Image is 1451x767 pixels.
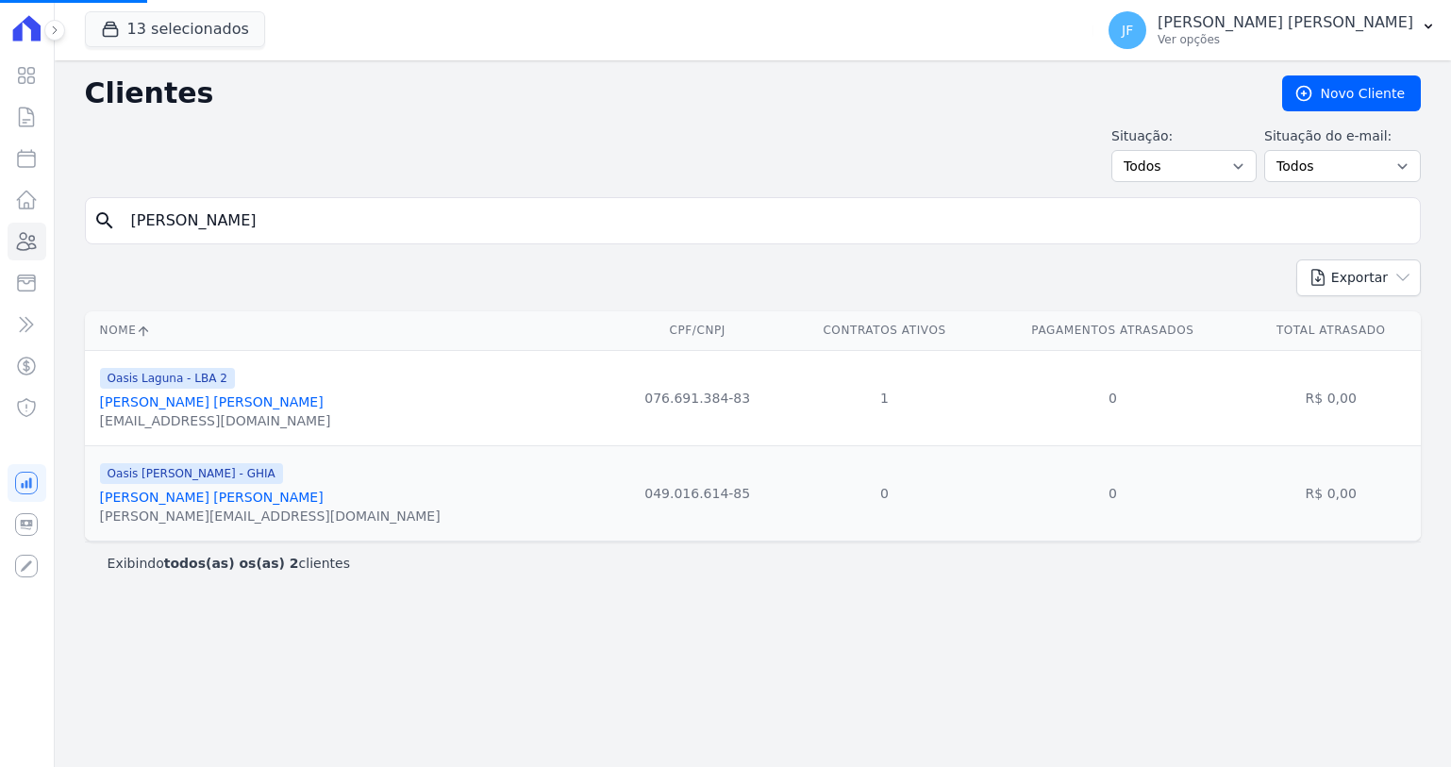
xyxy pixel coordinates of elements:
td: 0 [785,445,985,541]
a: [PERSON_NAME] [PERSON_NAME] [100,394,324,409]
th: Pagamentos Atrasados [984,311,1241,350]
span: JF [1122,24,1133,37]
td: 0 [984,350,1241,445]
p: Ver opções [1158,32,1413,47]
td: 076.691.384-83 [610,350,785,445]
div: [EMAIL_ADDRESS][DOMAIN_NAME] [100,411,331,430]
th: Contratos Ativos [785,311,985,350]
button: 13 selecionados [85,11,265,47]
button: Exportar [1296,259,1421,296]
td: 049.016.614-85 [610,445,785,541]
a: [PERSON_NAME] [PERSON_NAME] [100,490,324,505]
button: JF [PERSON_NAME] [PERSON_NAME] Ver opções [1093,4,1451,57]
label: Situação do e-mail: [1264,126,1421,146]
p: [PERSON_NAME] [PERSON_NAME] [1158,13,1413,32]
td: 0 [984,445,1241,541]
td: 1 [785,350,985,445]
div: [PERSON_NAME][EMAIL_ADDRESS][DOMAIN_NAME] [100,507,441,525]
th: CPF/CNPJ [610,311,785,350]
h2: Clientes [85,76,1252,110]
th: Nome [85,311,610,350]
span: Oasis Laguna - LBA 2 [100,368,235,389]
label: Situação: [1111,126,1257,146]
th: Total Atrasado [1241,311,1421,350]
a: Novo Cliente [1282,75,1421,111]
td: R$ 0,00 [1241,350,1421,445]
i: search [93,209,116,232]
td: R$ 0,00 [1241,445,1421,541]
p: Exibindo clientes [108,554,350,573]
input: Buscar por nome, CPF ou e-mail [120,202,1412,240]
span: Oasis [PERSON_NAME] - GHIA [100,463,283,484]
b: todos(as) os(as) 2 [164,556,299,571]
